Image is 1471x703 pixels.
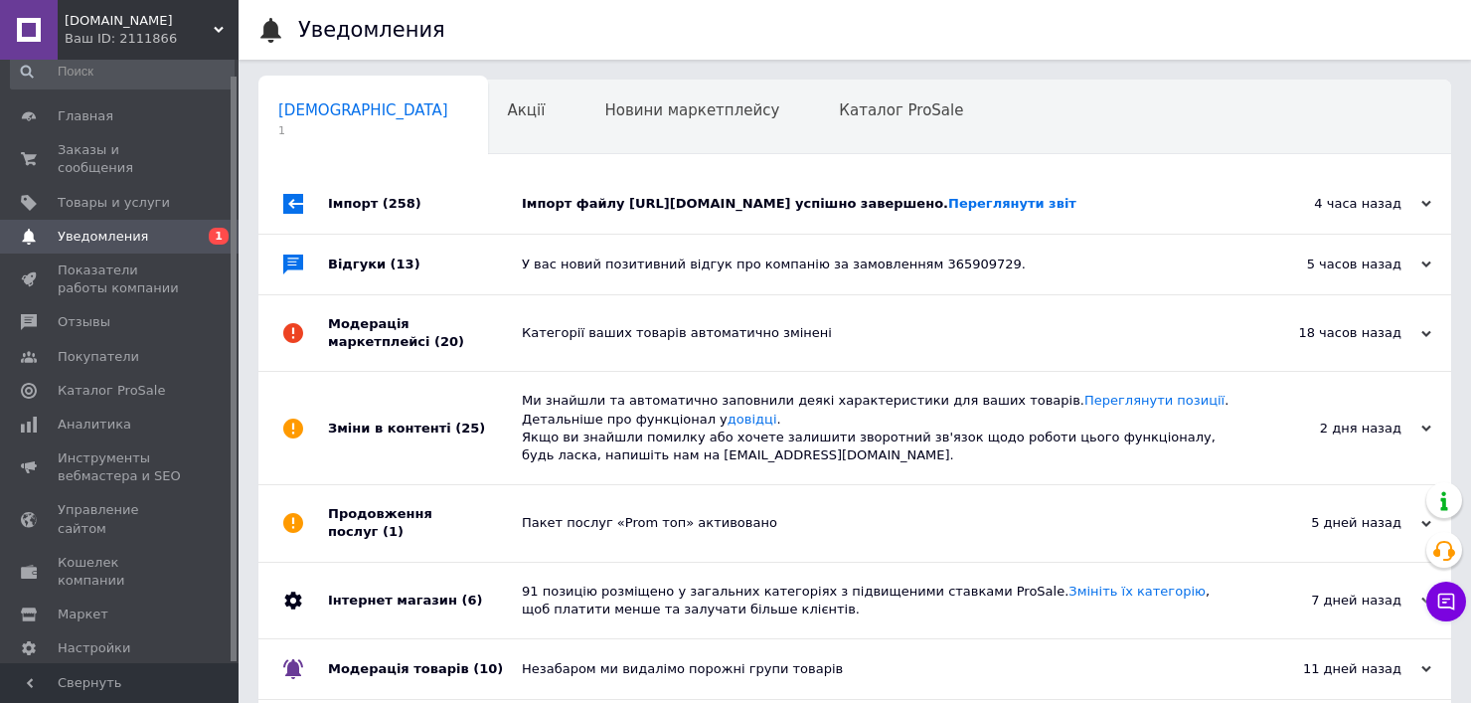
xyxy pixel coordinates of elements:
[1232,592,1431,610] div: 7 дней назад
[461,593,482,608] span: (6)
[298,18,445,42] h1: Уведомления
[473,661,503,676] span: (10)
[328,174,522,234] div: Імпорт
[839,101,963,119] span: Каталог ProSale
[278,101,448,119] span: [DEMOGRAPHIC_DATA]
[58,141,184,177] span: Заказы и сообщения
[1232,256,1431,273] div: 5 часов назад
[328,563,522,638] div: Інтернет магазин
[58,313,110,331] span: Отзывы
[58,449,184,485] span: Инструменты вебмастера и SEO
[434,334,464,349] span: (20)
[1232,514,1431,532] div: 5 дней назад
[58,382,165,400] span: Каталог ProSale
[10,54,235,89] input: Поиск
[948,196,1076,211] a: Переглянути звіт
[522,256,1232,273] div: У вас новий позитивний відгук про компанію за замовленням 365909729.
[65,12,214,30] span: Patelnya.net
[58,262,184,297] span: Показатели работы компании
[1068,584,1206,599] a: Змініть їх категорію
[58,501,184,537] span: Управление сайтом
[522,583,1232,618] div: 91 позицію розміщено у загальних категоріях з підвищеними ставками ProSale. , щоб платити менше т...
[522,324,1232,342] div: Категорії ваших товарів автоматично змінені
[1232,324,1431,342] div: 18 часов назад
[58,348,139,366] span: Покупатели
[328,235,522,294] div: Відгуки
[278,123,448,138] span: 1
[58,606,108,623] span: Маркет
[522,660,1232,678] div: Незабаром ми видалімо порожні групи товарів
[1232,195,1431,213] div: 4 часа назад
[522,392,1232,464] div: Ми знайшли та автоматично заповнили деякі характеристики для ваших товарів. . Детальніше про функ...
[328,485,522,561] div: Продовження послуг
[58,639,130,657] span: Настройки
[58,228,148,246] span: Уведомления
[728,412,777,427] a: довідці
[58,416,131,434] span: Аналитика
[328,372,522,484] div: Зміни в контенті
[522,514,1232,532] div: Пакет послуг «Prom топ» активовано
[604,101,779,119] span: Новини маркетплейсу
[455,421,485,436] span: (25)
[328,295,522,371] div: Модерація маркетплейсі
[383,196,421,211] span: (258)
[58,107,113,125] span: Главная
[508,101,546,119] span: Акції
[1084,393,1225,408] a: Переглянути позиції
[391,257,420,271] span: (13)
[383,524,404,539] span: (1)
[58,194,170,212] span: Товары и услуги
[209,228,229,245] span: 1
[1426,582,1466,621] button: Чат с покупателем
[65,30,239,48] div: Ваш ID: 2111866
[328,639,522,699] div: Модерація товарів
[58,554,184,590] span: Кошелек компании
[1232,660,1431,678] div: 11 дней назад
[522,195,1232,213] div: Імпорт файлу [URL][DOMAIN_NAME] успішно завершено.
[1232,420,1431,438] div: 2 дня назад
